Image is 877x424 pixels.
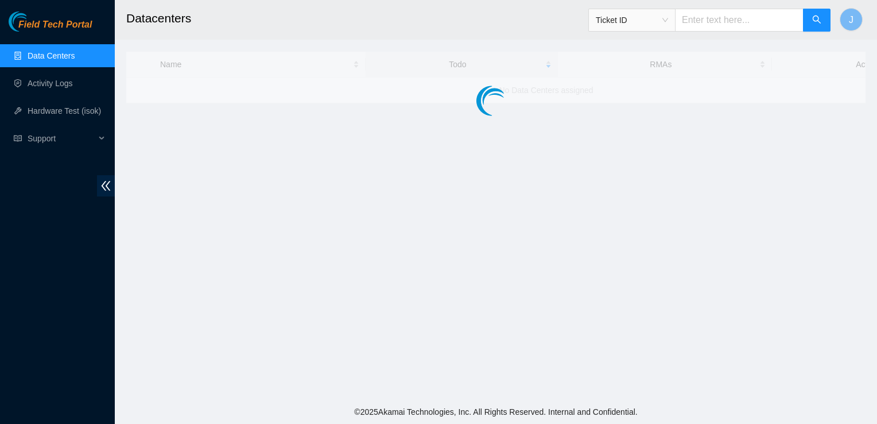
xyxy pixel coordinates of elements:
[596,11,668,29] span: Ticket ID
[28,106,101,115] a: Hardware Test (isok)
[28,51,75,60] a: Data Centers
[803,9,831,32] button: search
[28,79,73,88] a: Activity Logs
[840,8,863,31] button: J
[97,175,115,196] span: double-left
[9,11,58,32] img: Akamai Technologies
[115,400,877,424] footer: © 2025 Akamai Technologies, Inc. All Rights Reserved. Internal and Confidential.
[675,9,804,32] input: Enter text here...
[14,134,22,142] span: read
[28,127,95,150] span: Support
[9,21,92,36] a: Akamai TechnologiesField Tech Portal
[849,13,853,27] span: J
[18,20,92,30] span: Field Tech Portal
[812,15,821,26] span: search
